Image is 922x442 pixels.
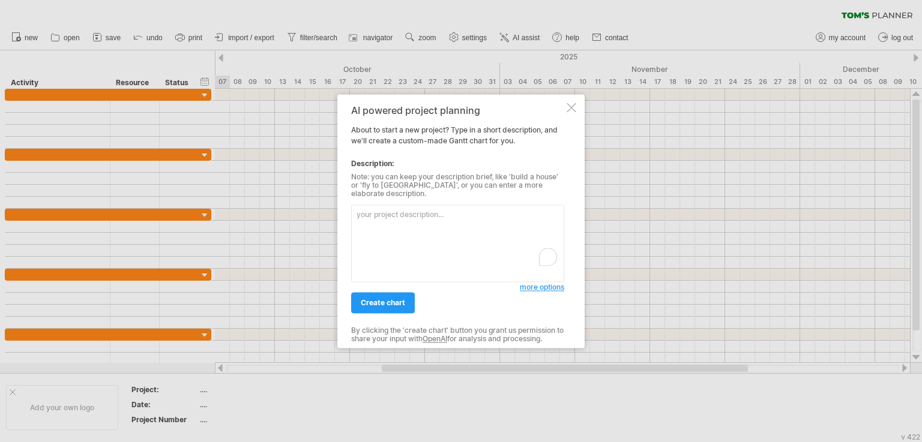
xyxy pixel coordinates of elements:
span: more options [520,282,564,291]
a: OpenAI [423,335,447,344]
a: more options [520,282,564,293]
textarea: To enrich screen reader interactions, please activate Accessibility in Grammarly extension settings [351,205,564,282]
div: About to start a new project? Type in a short description, and we'll create a custom-made Gantt c... [351,105,564,337]
span: create chart [361,298,405,307]
div: Note: you can keep your description brief, like 'build a house' or 'fly to [GEOGRAPHIC_DATA]', or... [351,173,564,199]
a: create chart [351,292,415,313]
div: Description: [351,158,564,169]
div: By clicking the 'create chart' button you grant us permission to share your input with for analys... [351,326,564,344]
div: AI powered project planning [351,105,564,116]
